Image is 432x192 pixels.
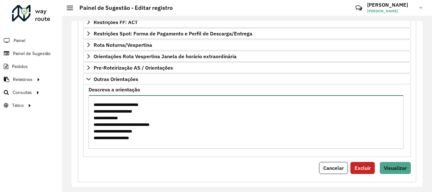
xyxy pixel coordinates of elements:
[380,162,411,174] button: Visualizar
[323,165,344,171] span: Cancelar
[13,76,33,83] span: Relatórios
[352,1,366,15] a: Contato Rápido
[384,165,407,171] span: Visualizar
[83,84,411,157] div: Outras Orientações
[350,162,375,174] button: Excluir
[83,17,411,28] a: Restrições FF: ACT
[83,28,411,39] a: Restrições Spot: Forma de Pagamento e Perfil de Descarga/Entrega
[367,2,415,8] h3: [PERSON_NAME]
[367,8,415,14] span: [PERSON_NAME]
[94,65,173,70] span: Pre-Roteirização AS / Orientações
[94,31,252,36] span: Restrições Spot: Forma de Pagamento e Perfil de Descarga/Entrega
[94,20,138,25] span: Restrições FF: ACT
[14,37,25,44] span: Painel
[319,162,348,174] button: Cancelar
[12,63,28,70] span: Pedidos
[73,4,173,11] h2: Painel de Sugestão - Editar registro
[89,86,140,93] label: Descreva a orientação
[83,62,411,73] a: Pre-Roteirização AS / Orientações
[355,165,371,171] span: Excluir
[94,54,237,59] span: Orientações Rota Vespertina Janela de horário extraordinária
[12,102,24,109] span: Tático
[13,89,32,96] span: Consultas
[94,42,152,47] span: Rota Noturna/Vespertina
[83,74,411,84] a: Outras Orientações
[94,77,138,82] span: Outras Orientações
[83,51,411,62] a: Orientações Rota Vespertina Janela de horário extraordinária
[13,50,51,57] span: Painel de Sugestão
[83,40,411,50] a: Rota Noturna/Vespertina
